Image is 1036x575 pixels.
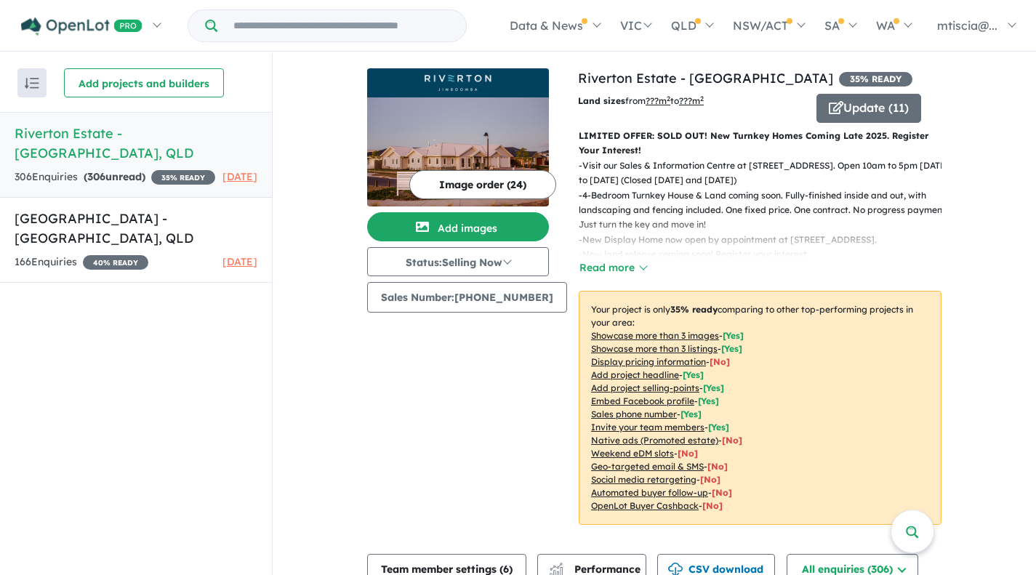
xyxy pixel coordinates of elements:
span: [ Yes ] [721,343,742,354]
span: [ Yes ] [703,382,724,393]
u: Add project headline [591,369,679,380]
span: [DATE] [222,255,257,268]
span: 306 [87,170,105,183]
button: Add images [367,212,549,241]
span: 40 % READY [83,255,148,270]
span: [ No ] [710,356,730,367]
div: 166 Enquir ies [15,254,148,271]
span: [No] [678,448,698,459]
div: 306 Enquir ies [15,169,215,186]
b: Land sizes [578,95,625,106]
span: [No] [707,461,728,472]
u: Geo-targeted email & SMS [591,461,704,472]
p: Your project is only comparing to other top-performing projects in your area: - - - - - - - - - -... [579,291,941,525]
img: line-chart.svg [550,563,563,571]
button: Add projects and builders [64,68,224,97]
sup: 2 [667,95,670,102]
h5: [GEOGRAPHIC_DATA] - [GEOGRAPHIC_DATA] , QLD [15,209,257,248]
u: Social media retargeting [591,474,696,485]
span: 35 % READY [151,170,215,185]
u: Weekend eDM slots [591,448,674,459]
p: - Visit our Sales & Information Centre at [STREET_ADDRESS]. Open 10am to 5pm [DATE] to [DATE] (Cl... [579,158,953,188]
button: Update (11) [816,94,921,123]
span: [ Yes ] [680,409,702,419]
p: LIMITED OFFER: SOLD OUT! New Turnkey Homes Coming Late 2025. Register Your Interest! [579,129,941,158]
span: mtiscia@... [937,18,997,33]
img: Openlot PRO Logo White [21,17,142,36]
span: [DATE] [222,170,257,183]
img: sort.svg [25,78,39,89]
u: Showcase more than 3 images [591,330,719,341]
span: [ Yes ] [683,369,704,380]
img: Riverton Estate - Jimboomba Logo [373,74,543,92]
button: Image order (24) [409,170,556,199]
img: Riverton Estate - Jimboomba [367,97,549,206]
u: Embed Facebook profile [591,395,694,406]
u: Automated buyer follow-up [591,487,708,498]
u: Native ads (Promoted estate) [591,435,718,446]
a: Riverton Estate - Jimboomba LogoRiverton Estate - Jimboomba [367,68,549,206]
button: Sales Number:[PHONE_NUMBER] [367,282,567,313]
u: ???m [679,95,704,106]
span: [ Yes ] [723,330,744,341]
button: Read more [579,260,647,276]
span: [No] [702,500,723,511]
p: from [578,94,806,108]
span: [No] [700,474,720,485]
span: [No] [712,487,732,498]
b: 35 % ready [670,304,718,315]
button: Status:Selling Now [367,247,549,276]
u: Sales phone number [591,409,677,419]
p: - New land release coming soon! Register your interest. [579,247,953,262]
span: [ Yes ] [708,422,729,433]
sup: 2 [700,95,704,102]
u: Display pricing information [591,356,706,367]
a: Riverton Estate - [GEOGRAPHIC_DATA] [578,70,833,87]
span: [ Yes ] [698,395,719,406]
u: OpenLot Buyer Cashback [591,500,699,511]
h5: Riverton Estate - [GEOGRAPHIC_DATA] , QLD [15,124,257,163]
span: [No] [722,435,742,446]
span: to [670,95,704,106]
p: - New Display Home now open by appointment at [STREET_ADDRESS]. [579,233,953,247]
span: 35 % READY [839,72,912,87]
u: Invite your team members [591,422,704,433]
strong: ( unread) [84,170,145,183]
input: Try estate name, suburb, builder or developer [220,10,463,41]
p: - 4-Bedroom Turnkey House & Land coming soon. Fully-finished inside and out, with landscaping and... [579,188,953,233]
u: Showcase more than 3 listings [591,343,718,354]
u: ??? m [646,95,670,106]
u: Add project selling-points [591,382,699,393]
